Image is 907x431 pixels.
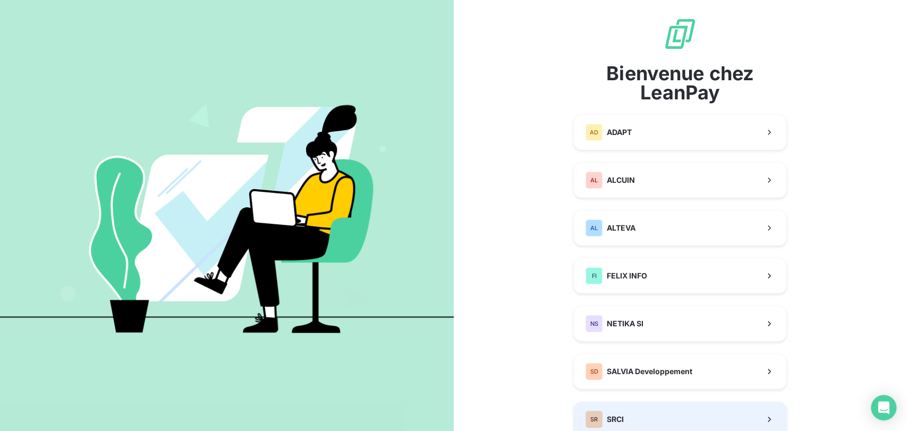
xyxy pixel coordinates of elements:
[586,172,603,189] div: AL
[586,411,603,428] div: SR
[586,363,603,380] div: SD
[607,366,692,377] span: SALVIA Developpement
[586,315,603,332] div: NS
[607,414,624,425] span: SRCI
[574,64,786,102] span: Bienvenue chez LeanPay
[574,306,786,341] button: NSNETIKA SI
[607,318,643,329] span: NETIKA SI
[663,17,697,51] img: logo sigle
[574,258,786,293] button: FIFELIX INFO
[574,115,786,150] button: ADADAPT
[607,223,635,233] span: ALTEVA
[871,395,896,420] div: Open Intercom Messenger
[607,271,647,281] span: FELIX INFO
[607,127,632,138] span: ADAPT
[586,219,603,236] div: AL
[586,267,603,284] div: FI
[574,163,786,198] button: ALALCUIN
[574,354,786,389] button: SDSALVIA Developpement
[574,210,786,246] button: ALALTEVA
[607,175,635,185] span: ALCUIN
[586,124,603,141] div: AD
